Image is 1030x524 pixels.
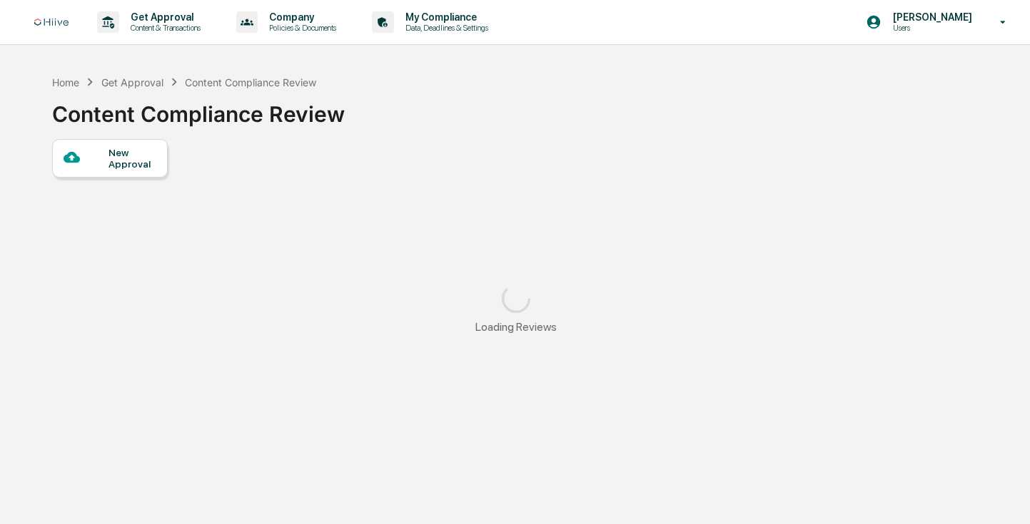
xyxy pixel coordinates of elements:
[394,11,495,23] p: My Compliance
[258,23,343,33] p: Policies & Documents
[34,19,69,26] img: logo
[119,11,208,23] p: Get Approval
[108,147,156,170] div: New Approval
[52,90,345,127] div: Content Compliance Review
[185,76,316,88] div: Content Compliance Review
[258,11,343,23] p: Company
[119,23,208,33] p: Content & Transactions
[882,23,979,33] p: Users
[394,23,495,33] p: Data, Deadlines & Settings
[101,76,163,88] div: Get Approval
[52,76,79,88] div: Home
[882,11,979,23] p: [PERSON_NAME]
[475,320,557,334] div: Loading Reviews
